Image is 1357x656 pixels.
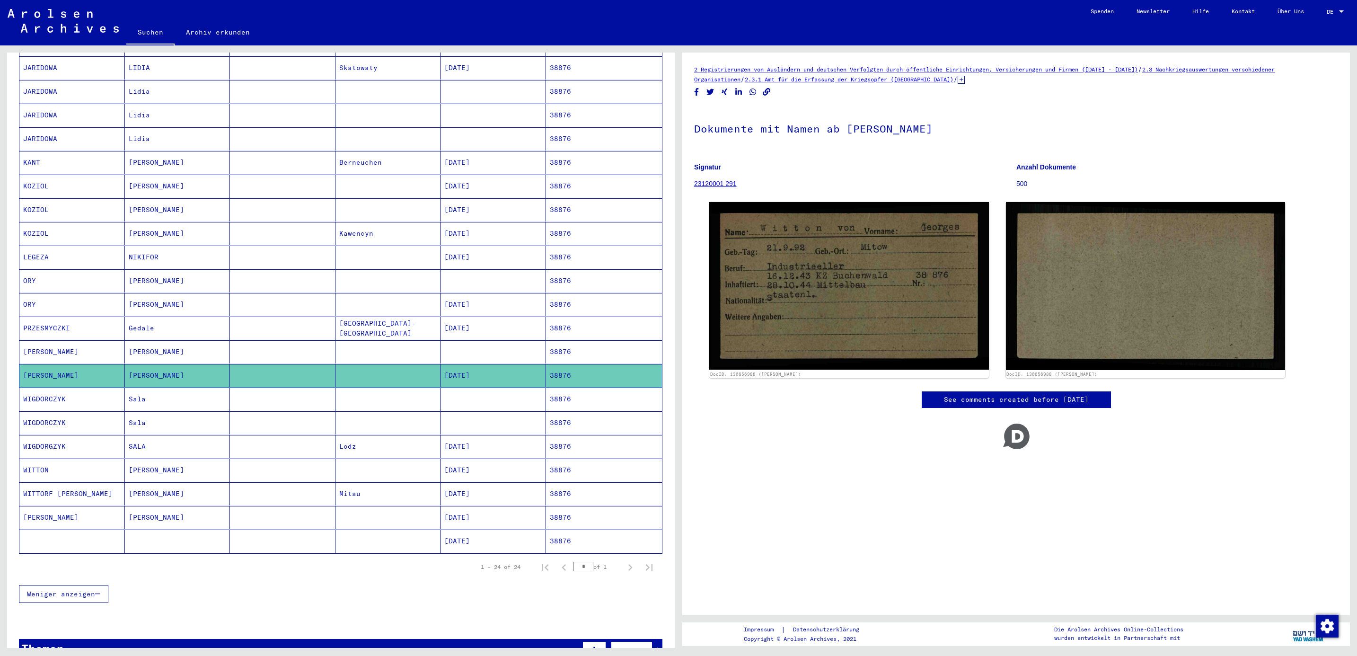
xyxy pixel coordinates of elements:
[546,198,662,222] mat-cell: 38876
[441,506,546,529] mat-cell: [DATE]
[125,269,230,293] mat-cell: [PERSON_NAME]
[125,127,230,151] mat-cell: Lidia
[19,364,125,387] mat-cell: [PERSON_NAME]
[19,411,125,434] mat-cell: WIGDORCZYK
[546,127,662,151] mat-cell: 38876
[441,222,546,245] mat-cell: [DATE]
[19,269,125,293] mat-cell: ORY
[640,558,659,576] button: Last page
[1291,622,1326,646] img: yv_logo.png
[125,340,230,363] mat-cell: [PERSON_NAME]
[441,317,546,340] mat-cell: [DATE]
[744,625,871,635] div: |
[441,459,546,482] mat-cell: [DATE]
[546,56,662,80] mat-cell: 38876
[692,86,702,98] button: Share on Facebook
[745,76,953,83] a: 2.3.1 Amt für die Erfassung der Kriegsopfer ([GEOGRAPHIC_DATA])
[125,435,230,458] mat-cell: SALA
[1016,179,1338,189] p: 500
[720,86,730,98] button: Share on Xing
[335,317,441,340] mat-cell: [GEOGRAPHIC_DATA]-[GEOGRAPHIC_DATA]
[125,175,230,198] mat-cell: [PERSON_NAME]
[27,590,95,598] span: Weniger anzeigen
[441,530,546,553] mat-cell: [DATE]
[284,646,365,655] span: Datensätze gefunden
[1006,202,1286,370] img: 002.jpg
[19,482,125,505] mat-cell: WITTORF [PERSON_NAME]
[740,75,745,83] span: /
[125,222,230,245] mat-cell: [PERSON_NAME]
[280,646,284,655] span: 1
[748,86,758,98] button: Share on WhatsApp
[1138,65,1142,73] span: /
[125,482,230,505] mat-cell: [PERSON_NAME]
[441,482,546,505] mat-cell: [DATE]
[1315,614,1338,637] div: Zustimmung ändern
[546,317,662,340] mat-cell: 38876
[546,482,662,505] mat-cell: 38876
[125,293,230,316] mat-cell: [PERSON_NAME]
[335,435,441,458] mat-cell: Lodz
[546,175,662,198] mat-cell: 38876
[734,86,744,98] button: Share on LinkedIn
[441,364,546,387] mat-cell: [DATE]
[1016,163,1076,171] b: Anzahl Dokumente
[785,625,871,635] a: Datenschutzerklärung
[125,56,230,80] mat-cell: LIDIA
[125,246,230,269] mat-cell: NIKIFOR
[555,558,573,576] button: Previous page
[19,151,125,174] mat-cell: KANT
[441,56,546,80] mat-cell: [DATE]
[125,198,230,222] mat-cell: [PERSON_NAME]
[125,80,230,103] mat-cell: Lidia
[335,482,441,505] mat-cell: Mitau
[1327,9,1337,15] span: DE
[335,151,441,174] mat-cell: Berneuchen
[619,646,644,655] span: Filter
[546,411,662,434] mat-cell: 38876
[19,127,125,151] mat-cell: JARIDOWA
[441,435,546,458] mat-cell: [DATE]
[125,317,230,340] mat-cell: Gedale
[441,198,546,222] mat-cell: [DATE]
[694,180,737,187] a: 23120001 291
[709,202,989,370] img: 001.jpg
[335,222,441,245] mat-cell: Kawencyn
[546,293,662,316] mat-cell: 38876
[546,104,662,127] mat-cell: 38876
[710,372,801,377] a: DocID: 130656988 ([PERSON_NAME])
[1054,634,1183,642] p: wurden entwickelt in Partnerschaft mit
[19,104,125,127] mat-cell: JARIDOWA
[19,506,125,529] mat-cell: [PERSON_NAME]
[441,293,546,316] mat-cell: [DATE]
[175,21,261,44] a: Archiv erkunden
[19,222,125,245] mat-cell: KOZIOL
[19,340,125,363] mat-cell: [PERSON_NAME]
[335,56,441,80] mat-cell: Skatowaty
[19,585,108,603] button: Weniger anzeigen
[546,269,662,293] mat-cell: 38876
[125,151,230,174] mat-cell: [PERSON_NAME]
[125,506,230,529] mat-cell: [PERSON_NAME]
[546,246,662,269] mat-cell: 38876
[19,246,125,269] mat-cell: LEGEZA
[762,86,772,98] button: Copy link
[125,364,230,387] mat-cell: [PERSON_NAME]
[126,21,175,45] a: Suchen
[944,395,1089,405] a: See comments created before [DATE]
[694,163,721,171] b: Signatur
[1316,615,1339,638] img: Zustimmung ändern
[8,9,119,33] img: Arolsen_neg.svg
[19,317,125,340] mat-cell: PRZESMYCZKI
[546,80,662,103] mat-cell: 38876
[953,75,958,83] span: /
[19,175,125,198] mat-cell: KOZIOL
[546,435,662,458] mat-cell: 38876
[546,459,662,482] mat-cell: 38876
[705,86,715,98] button: Share on Twitter
[19,459,125,482] mat-cell: WITTON
[744,635,871,643] p: Copyright © Arolsen Archives, 2021
[441,151,546,174] mat-cell: [DATE]
[694,66,1138,73] a: 2 Registrierungen von Ausländern und deutschen Verfolgten durch öffentliche Einrichtungen, Versic...
[19,388,125,411] mat-cell: WIGDORCZYK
